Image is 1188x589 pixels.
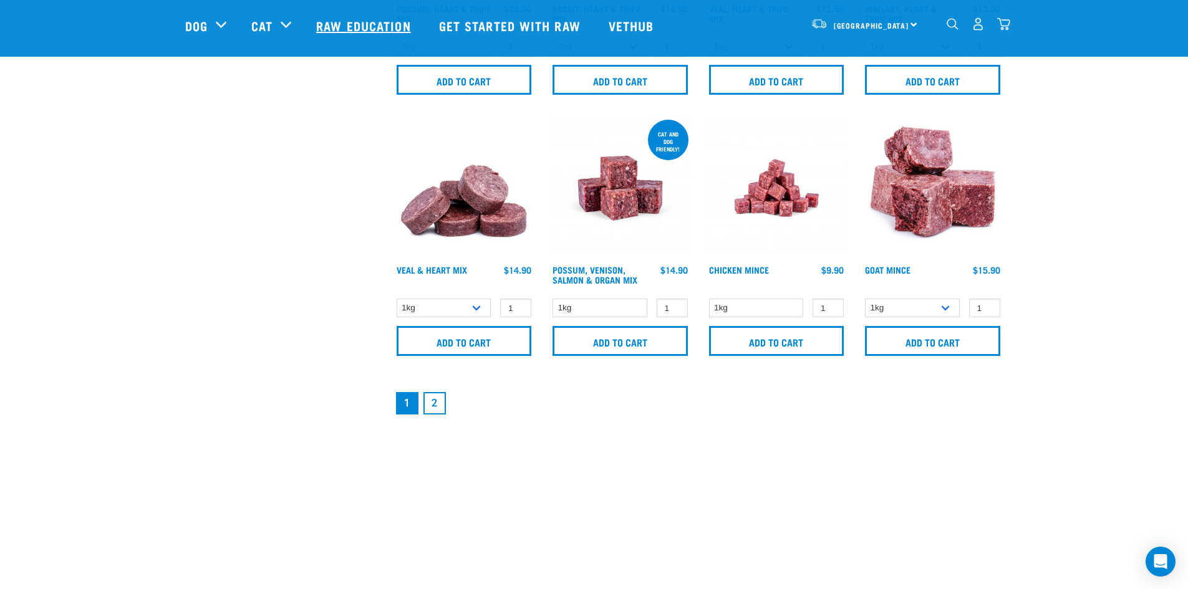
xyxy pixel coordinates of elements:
div: Open Intercom Messenger [1146,547,1176,577]
img: user.png [972,17,985,31]
div: $14.90 [504,265,531,275]
input: Add to cart [397,65,532,95]
input: Add to cart [865,326,1000,356]
input: 1 [969,299,1000,318]
a: Dog [185,16,208,35]
a: Goto page 2 [423,392,446,414]
nav: pagination [394,390,1003,417]
div: cat and dog friendly! [648,125,688,158]
input: Add to cart [865,65,1000,95]
img: home-icon-1@2x.png [947,18,959,30]
span: [GEOGRAPHIC_DATA] [834,23,909,27]
a: Chicken Mince [709,267,769,272]
input: Add to cart [709,65,844,95]
img: 1152 Veal Heart Medallions 01 [394,117,535,259]
img: home-icon@2x.png [997,17,1010,31]
input: Add to cart [553,65,688,95]
a: Cat [251,16,273,35]
input: Add to cart [553,326,688,356]
a: Vethub [596,1,670,50]
a: Goat Mince [865,267,910,272]
input: 1 [657,299,688,318]
a: Raw Education [304,1,426,50]
img: Chicken M Ince 1613 [706,117,848,259]
input: Add to cart [397,326,532,356]
div: $15.90 [973,265,1000,275]
div: $14.90 [660,265,688,275]
img: van-moving.png [811,18,828,29]
input: 1 [813,299,844,318]
a: Veal & Heart Mix [397,267,467,272]
a: Get started with Raw [427,1,596,50]
a: Page 1 [396,392,418,414]
input: Add to cart [709,326,844,356]
img: Possum Venison Salmon Organ 1626 [549,117,691,259]
a: Possum, Venison, Salmon & Organ Mix [553,267,637,282]
div: $9.90 [821,265,844,275]
img: 1077 Wild Goat Mince 01 [862,117,1003,259]
input: 1 [500,299,531,318]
